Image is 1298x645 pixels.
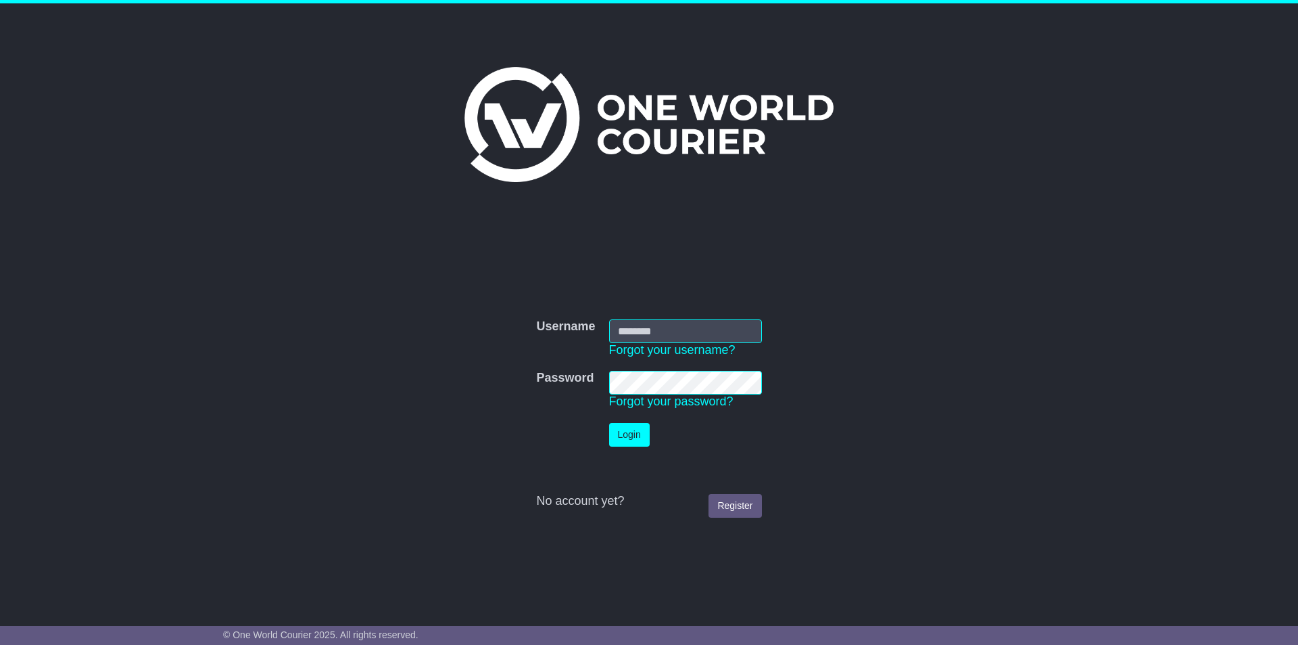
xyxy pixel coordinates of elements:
div: No account yet? [536,494,761,509]
button: Login [609,423,650,447]
label: Username [536,319,595,334]
a: Forgot your password? [609,395,734,408]
a: Forgot your username? [609,343,736,357]
img: One World [464,67,834,182]
span: © One World Courier 2025. All rights reserved. [223,629,418,640]
label: Password [536,371,594,386]
a: Register [708,494,761,518]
